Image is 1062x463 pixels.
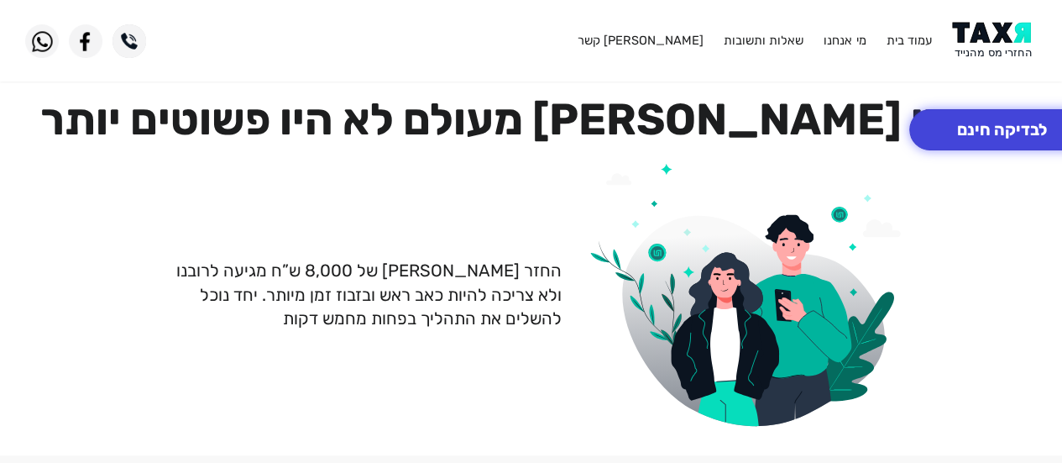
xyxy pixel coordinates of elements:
[952,22,1037,60] img: Logo
[25,93,1037,145] h1: החזרי [PERSON_NAME] מעולם לא היו פשוטים יותר
[154,259,562,330] p: החזר [PERSON_NAME] של 8,000 ש”ח מגיעה לרובנו ולא צריכה להיות כאב ראש ובזבוז זמן מיותר. יחד נוכל ל...
[724,33,803,48] a: שאלות ותשובות
[69,24,102,58] img: Facebook
[112,24,146,58] img: Phone
[25,24,59,58] img: WhatsApp
[577,33,703,48] a: [PERSON_NAME] קשר
[824,33,866,48] a: מי אנחנו
[887,33,932,48] a: עמוד בית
